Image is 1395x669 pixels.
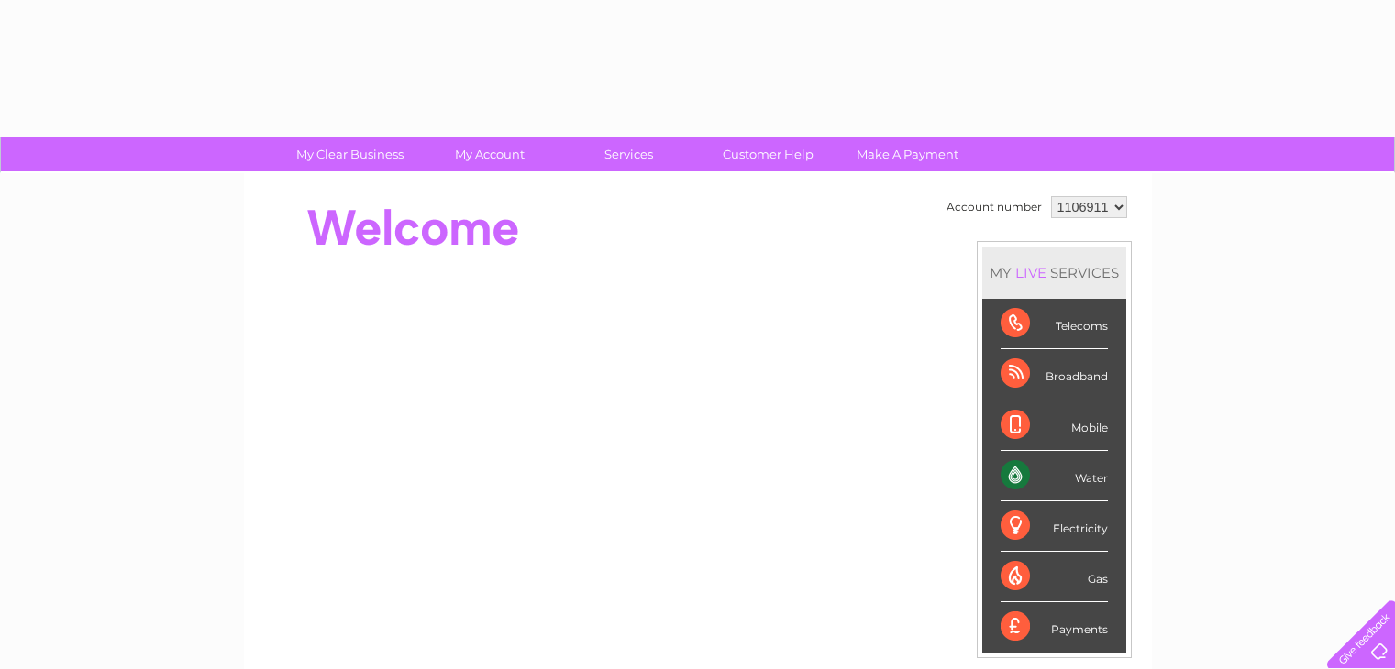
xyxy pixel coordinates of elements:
[1001,299,1108,349] div: Telecoms
[1001,501,1108,552] div: Electricity
[1001,400,1108,451] div: Mobile
[274,137,426,171] a: My Clear Business
[982,247,1126,299] div: MY SERVICES
[1001,349,1108,400] div: Broadband
[1001,602,1108,652] div: Payments
[553,137,704,171] a: Services
[942,192,1046,223] td: Account number
[1001,451,1108,501] div: Water
[1001,552,1108,602] div: Gas
[692,137,844,171] a: Customer Help
[414,137,565,171] a: My Account
[1012,264,1050,281] div: LIVE
[832,137,983,171] a: Make A Payment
